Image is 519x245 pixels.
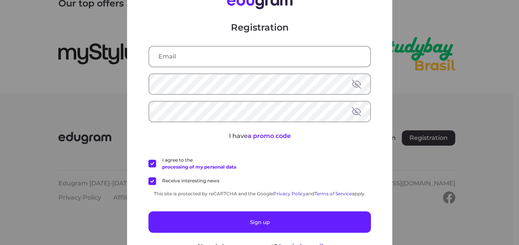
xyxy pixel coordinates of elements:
[148,211,371,233] button: Sign up
[148,131,371,141] p: I have
[148,157,236,170] label: I agree to the
[162,164,236,170] a: processing of my personal data
[148,21,371,34] p: Registration
[314,191,352,196] a: Terms of Service
[148,191,371,196] div: This site is protected by reCAPTCHA and the Google and apply.
[148,177,219,185] label: Receive interesting news
[247,132,290,140] span: a promo code
[149,47,370,67] input: Email
[273,191,306,196] a: Privacy Policy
